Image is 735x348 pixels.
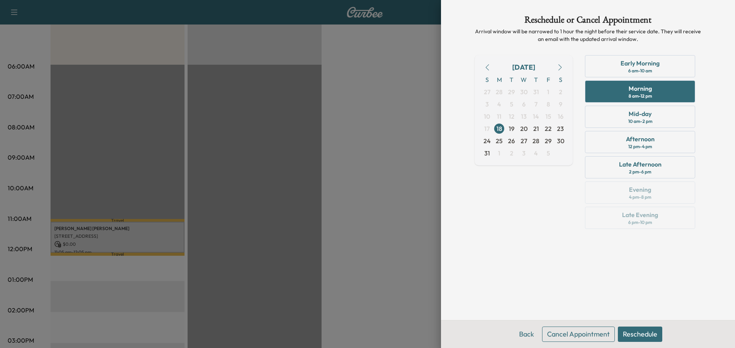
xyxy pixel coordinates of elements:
[522,100,526,109] span: 6
[542,327,615,342] button: Cancel Appointment
[484,112,490,121] span: 10
[483,136,491,145] span: 24
[629,109,652,118] div: Mid-day
[629,169,651,175] div: 2 pm - 6 pm
[534,149,538,158] span: 4
[532,136,539,145] span: 28
[545,124,552,133] span: 22
[619,160,661,169] div: Late Afternoon
[559,100,562,109] span: 9
[557,124,564,133] span: 23
[505,74,518,86] span: T
[628,144,652,150] div: 12 pm - 4 pm
[520,124,528,133] span: 20
[547,100,550,109] span: 8
[484,124,490,133] span: 17
[618,327,662,342] button: Reschedule
[497,124,502,133] span: 18
[508,87,515,96] span: 29
[533,112,539,121] span: 14
[497,100,501,109] span: 4
[518,74,530,86] span: W
[557,136,564,145] span: 30
[484,149,490,158] span: 31
[626,134,655,144] div: Afternoon
[534,100,537,109] span: 7
[530,74,542,86] span: T
[493,74,505,86] span: M
[514,327,539,342] button: Back
[621,59,660,68] div: Early Morning
[496,136,503,145] span: 25
[510,149,513,158] span: 2
[510,100,513,109] span: 5
[546,112,551,121] span: 15
[485,100,489,109] span: 3
[509,112,514,121] span: 12
[559,87,562,96] span: 2
[545,136,552,145] span: 29
[496,87,503,96] span: 28
[498,149,500,158] span: 1
[547,149,550,158] span: 5
[554,74,567,86] span: S
[484,87,490,96] span: 27
[521,112,527,121] span: 13
[629,84,652,93] div: Morning
[533,87,539,96] span: 31
[475,15,701,28] h1: Reschedule or Cancel Appointment
[521,136,527,145] span: 27
[475,28,701,43] p: Arrival window will be narrowed to 1 hour the night before their service date. They will receive ...
[512,62,535,73] div: [DATE]
[481,74,493,86] span: S
[542,74,554,86] span: F
[520,87,528,96] span: 30
[547,87,549,96] span: 1
[558,112,563,121] span: 16
[628,118,652,124] div: 10 am - 2 pm
[508,136,515,145] span: 26
[629,93,652,99] div: 8 am - 12 pm
[533,124,539,133] span: 21
[497,112,501,121] span: 11
[628,68,652,74] div: 6 am - 10 am
[509,124,514,133] span: 19
[522,149,526,158] span: 3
